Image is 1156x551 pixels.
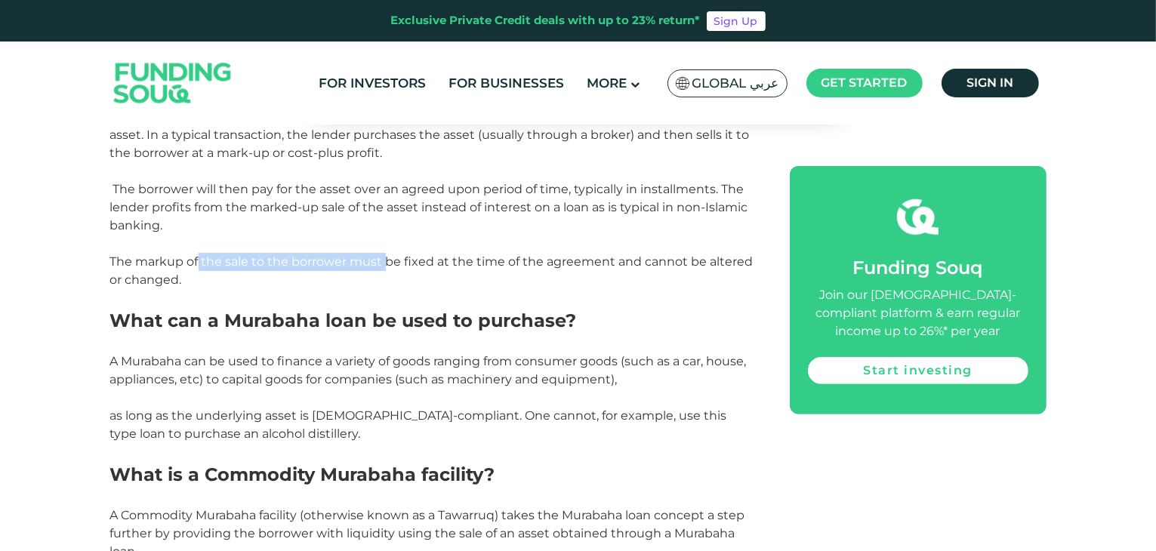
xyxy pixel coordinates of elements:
p: as long as the underlying asset is [DEMOGRAPHIC_DATA]-compliant. One cannot, for example, use thi... [110,407,756,443]
div: Exclusive Private Credit deals with up to 23% return* [391,12,701,29]
span: More [587,75,627,91]
span: Get started [822,75,908,90]
strong: What can a Murabaha loan be used to purchase? [110,309,577,331]
img: SA Flag [676,77,689,90]
strong: What is a Commodity Murabaha facility? [110,463,495,485]
p: A Murabaha can be used to finance a variety of goods ranging from consumer goods (such as a car, ... [110,352,756,389]
span: Global عربي [692,75,779,92]
p: The borrower will then pay for the asset over an agreed upon period of time, typically in install... [110,180,756,235]
img: fsicon [897,196,939,238]
div: Join our [DEMOGRAPHIC_DATA]-compliant platform & earn regular income up to 26%* per year [808,286,1028,340]
p: The markup of the sale to the borrower must be fixed at the time of the agreement and cannot be a... [110,253,756,289]
p: Murabaha is a used by the borrower to purchase a property, good, or asset. In a typical transacti... [110,108,756,162]
a: For Investors [315,71,430,96]
img: Logo [99,45,247,122]
a: Sign in [942,69,1039,97]
a: For Businesses [445,71,568,96]
a: Start investing [808,357,1028,384]
a: Sign Up [707,11,766,31]
span: Sign in [966,75,1013,90]
span: Funding Souq [853,257,983,279]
